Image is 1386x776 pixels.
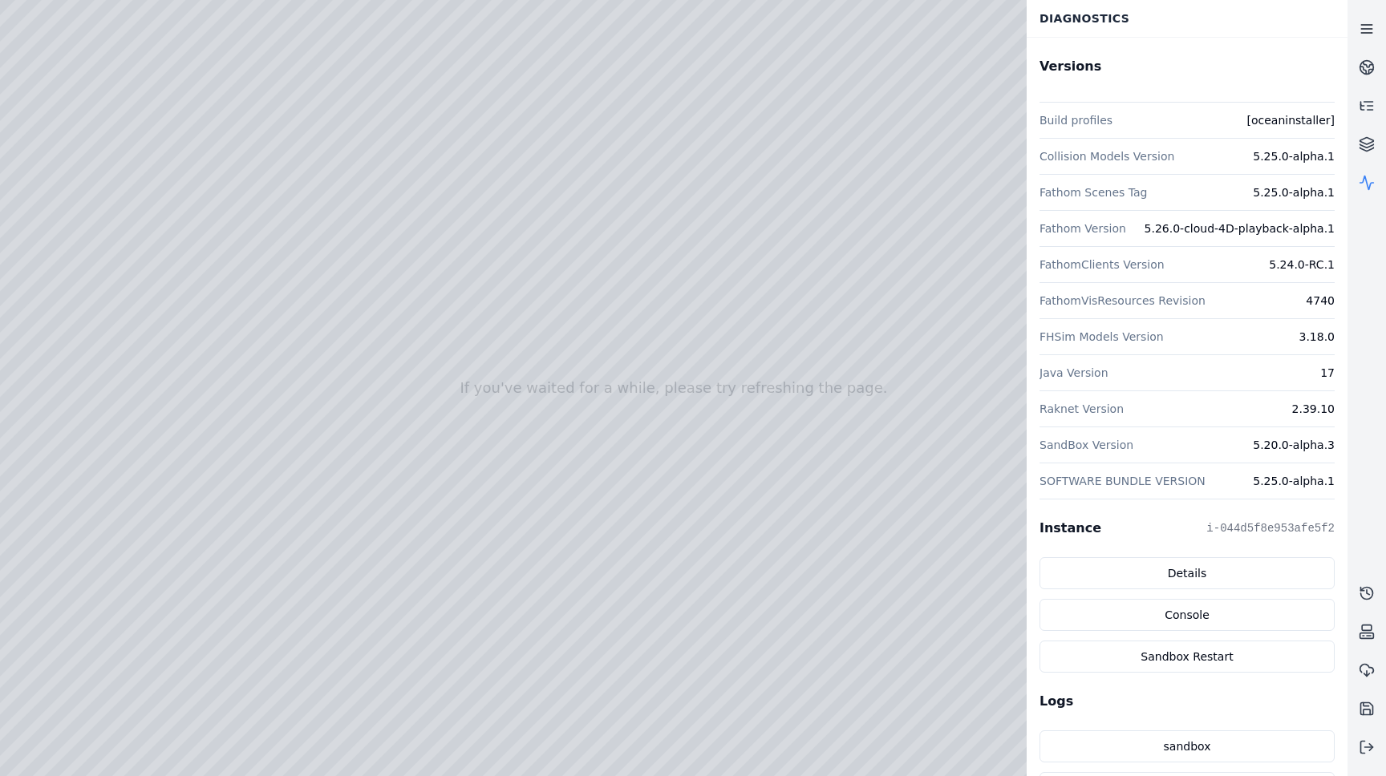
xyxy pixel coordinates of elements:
dd: 5.24.0-RC.1 [1269,257,1335,273]
dt: SOFTWARE BUNDLE VERSION [1039,473,1206,489]
dt: FathomClients Version [1039,257,1165,273]
a: Details [1039,557,1335,589]
dd: 5.25.0-alpha.1 [1253,148,1335,164]
a: sandbox [1039,730,1335,762]
h2: Instance [1039,519,1101,538]
dd: 5.25.0-alpha.1 [1253,184,1335,200]
dd: 4740 [1306,293,1335,309]
button: Sandbox Restart [1039,641,1335,673]
dt: Collision Models Version [1039,148,1174,164]
dd: 5.25.0-alpha.1 [1253,473,1335,489]
dt: SandBox Version [1039,437,1133,453]
dt: FHSim Models Version [1039,329,1164,345]
dd: 3.18.0 [1299,329,1335,345]
dd: 2.39.10 [1292,401,1335,417]
dt: Fathom Scenes Tag [1039,184,1148,200]
dd: 5.20.0-alpha.3 [1253,437,1335,453]
dt: Build profiles [1039,112,1112,128]
dd: 17 [1320,365,1335,381]
h2: Versions [1039,57,1335,76]
div: Diagnostics [1030,3,1344,34]
a: Console [1039,599,1335,631]
dt: Java Version [1039,365,1108,381]
dt: Raknet Version [1039,401,1124,417]
dd: 5.26.0-cloud-4D-playback-alpha.1 [1145,220,1335,236]
dt: Fathom Version [1039,220,1126,236]
dt: FathomVisResources Revision [1039,293,1206,309]
h2: Logs [1039,692,1335,711]
dd: [oceaninstaller] [1246,112,1335,128]
pre: i-044d5f8e953afe5f2 [1206,520,1335,536]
